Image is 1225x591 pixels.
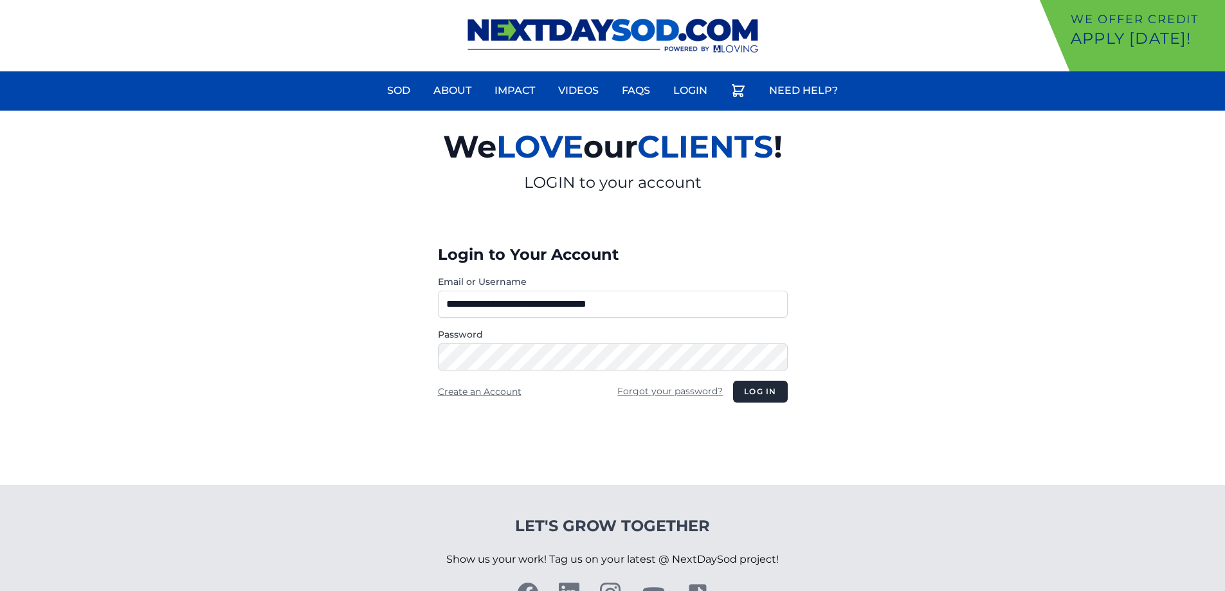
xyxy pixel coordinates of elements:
p: Apply [DATE]! [1071,28,1220,49]
a: Sod [379,75,418,106]
a: Videos [550,75,606,106]
a: Need Help? [761,75,846,106]
label: Password [438,328,788,341]
a: Impact [487,75,543,106]
p: LOGIN to your account [294,172,932,193]
a: FAQs [614,75,658,106]
h2: We our ! [294,121,932,172]
button: Log in [733,381,787,403]
a: Login [666,75,715,106]
a: Forgot your password? [617,385,723,397]
span: LOVE [496,128,583,165]
h4: Let's Grow Together [446,516,779,536]
a: About [426,75,479,106]
span: CLIENTS [637,128,774,165]
h3: Login to Your Account [438,244,788,265]
a: Create an Account [438,386,522,397]
label: Email or Username [438,275,788,288]
p: Show us your work! Tag us on your latest @ NextDaySod project! [446,536,779,583]
p: We offer Credit [1071,10,1220,28]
